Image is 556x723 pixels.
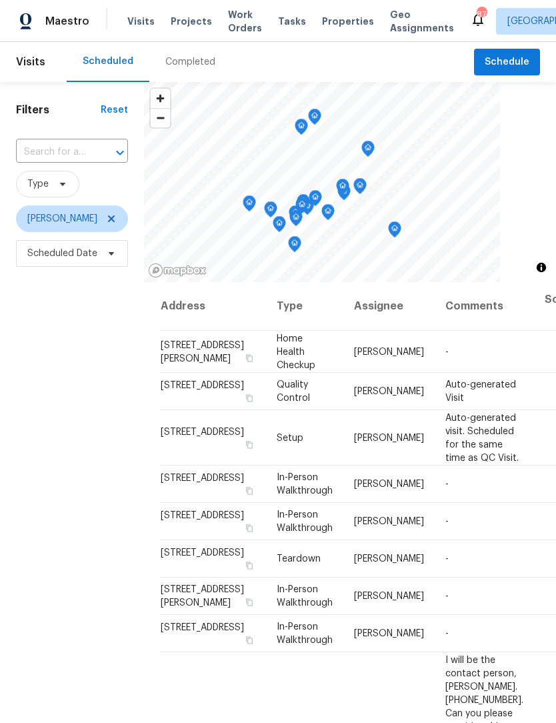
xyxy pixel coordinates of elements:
[161,381,244,390] span: [STREET_ADDRESS]
[288,236,301,257] div: Map marker
[354,554,424,564] span: [PERSON_NAME]
[160,282,266,331] th: Address
[161,548,244,558] span: [STREET_ADDRESS]
[148,263,207,278] a: Mapbox homepage
[295,197,309,218] div: Map marker
[485,54,529,71] span: Schedule
[354,517,424,526] span: [PERSON_NAME]
[361,141,375,161] div: Map marker
[277,585,333,608] span: In-Person Walkthrough
[277,510,333,533] span: In-Person Walkthrough
[27,212,97,225] span: [PERSON_NAME]
[277,380,310,403] span: Quality Control
[390,8,454,35] span: Geo Assignments
[354,347,424,356] span: [PERSON_NAME]
[266,282,343,331] th: Type
[243,485,255,497] button: Copy Address
[354,433,424,442] span: [PERSON_NAME]
[171,15,212,28] span: Projects
[277,473,333,496] span: In-Person Walkthrough
[354,387,424,396] span: [PERSON_NAME]
[354,480,424,489] span: [PERSON_NAME]
[27,177,49,191] span: Type
[289,210,303,231] div: Map marker
[151,89,170,108] button: Zoom in
[243,438,255,450] button: Copy Address
[45,15,89,28] span: Maestro
[127,15,155,28] span: Visits
[243,351,255,364] button: Copy Address
[474,49,540,76] button: Schedule
[16,142,91,163] input: Search for an address...
[277,433,303,442] span: Setup
[151,109,170,127] span: Zoom out
[445,347,449,356] span: -
[83,55,133,68] div: Scheduled
[101,103,128,117] div: Reset
[388,221,401,242] div: Map marker
[243,195,256,216] div: Map marker
[144,82,500,282] canvas: Map
[445,629,449,638] span: -
[445,380,516,403] span: Auto-generated Visit
[336,179,349,199] div: Map marker
[537,260,545,275] span: Toggle attribution
[16,103,101,117] h1: Filters
[477,8,486,21] div: 87
[289,205,302,226] div: Map marker
[445,480,449,489] span: -
[161,511,244,520] span: [STREET_ADDRESS]
[111,143,129,162] button: Open
[297,194,310,215] div: Map marker
[435,282,534,331] th: Comments
[165,55,215,69] div: Completed
[309,190,322,211] div: Map marker
[228,8,262,35] span: Work Orders
[151,108,170,127] button: Zoom out
[277,333,315,370] span: Home Health Checkup
[243,596,255,608] button: Copy Address
[27,247,97,260] span: Scheduled Date
[264,201,277,222] div: Map marker
[277,554,321,564] span: Teardown
[343,282,435,331] th: Assignee
[161,427,244,436] span: [STREET_ADDRESS]
[161,623,244,632] span: [STREET_ADDRESS]
[16,47,45,77] span: Visits
[277,622,333,645] span: In-Person Walkthrough
[445,554,449,564] span: -
[354,629,424,638] span: [PERSON_NAME]
[278,17,306,26] span: Tasks
[321,204,335,225] div: Map marker
[322,15,374,28] span: Properties
[243,634,255,646] button: Copy Address
[161,585,244,608] span: [STREET_ADDRESS][PERSON_NAME]
[273,216,286,237] div: Map marker
[161,474,244,483] span: [STREET_ADDRESS]
[308,109,321,129] div: Map marker
[243,560,255,572] button: Copy Address
[354,592,424,601] span: [PERSON_NAME]
[161,340,244,363] span: [STREET_ADDRESS][PERSON_NAME]
[243,392,255,404] button: Copy Address
[445,413,519,462] span: Auto-generated visit. Scheduled for the same time as QC Visit.
[353,178,367,199] div: Map marker
[445,517,449,526] span: -
[445,592,449,601] span: -
[243,522,255,534] button: Copy Address
[295,119,308,139] div: Map marker
[533,259,549,275] button: Toggle attribution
